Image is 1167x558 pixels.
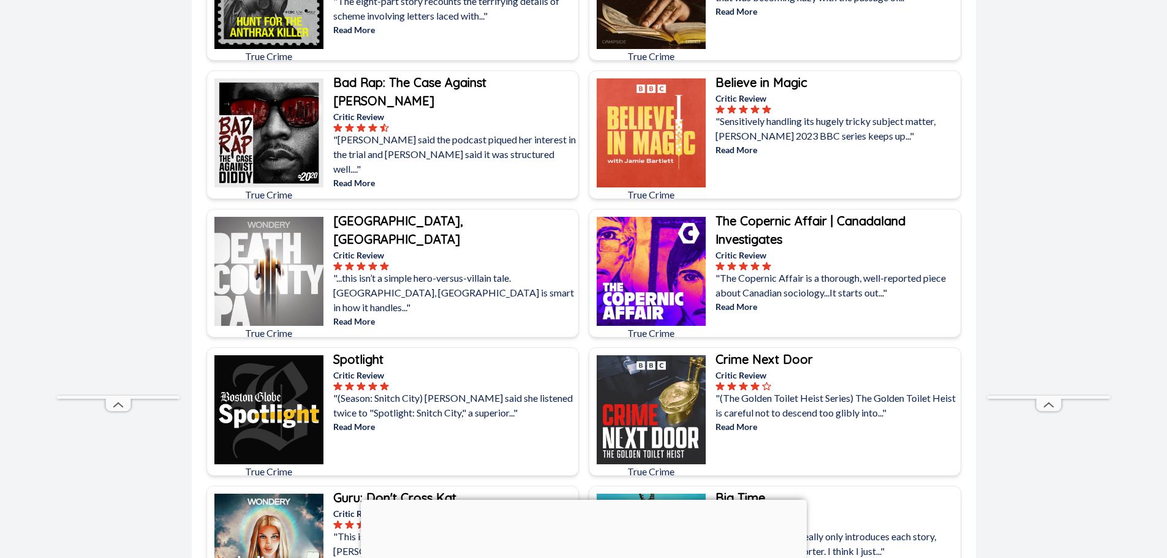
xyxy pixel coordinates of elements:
[214,326,323,341] p: True Crime
[214,464,323,479] p: True Crime
[716,490,765,505] b: Big Time
[57,28,179,396] iframe: Advertisement
[214,355,323,464] img: Spotlight
[333,271,576,315] p: "...this isn’t a simple hero-versus-villain tale. [GEOGRAPHIC_DATA], [GEOGRAPHIC_DATA] is smart i...
[214,217,323,326] img: Death County, PA
[597,217,706,326] img: The Copernic Affair | Canadaland Investigates
[333,110,576,123] p: Critic Review
[716,75,807,90] b: Believe in Magic
[214,49,323,64] p: True Crime
[597,326,706,341] p: True Crime
[333,249,576,262] p: Critic Review
[716,352,813,367] b: Crime Next Door
[716,300,958,313] p: Read More
[716,114,958,143] p: "Sensitively handling its hugely tricky subject matter, [PERSON_NAME] 2023 BBC series keeps up..."
[333,75,486,108] b: Bad Rap: The Case Against [PERSON_NAME]
[716,369,958,382] p: Critic Review
[716,5,958,18] p: Read More
[333,420,576,433] p: Read More
[206,70,579,199] a: Bad Rap: The Case Against DiddyTrue CrimeBad Rap: The Case Against [PERSON_NAME]Critic Review"[PE...
[333,315,576,328] p: Read More
[597,355,706,464] img: Crime Next Door
[361,500,807,555] iframe: Advertisement
[333,132,576,176] p: "[PERSON_NAME] said the podcast piqued her interest in the trial and [PERSON_NAME] said it was st...
[589,347,961,476] a: Crime Next DoorTrue CrimeCrime Next DoorCritic Review"(The Golden Toilet Heist Series) The Golden...
[333,507,576,520] p: Critic Review
[597,49,706,64] p: True Crime
[206,209,579,337] a: Death County, PATrue Crime[GEOGRAPHIC_DATA], [GEOGRAPHIC_DATA]Critic Review"...this isn’t a simpl...
[333,391,576,420] p: "(Season: Snitch City) [PERSON_NAME] said she listened twice to "Spotlight: Snitch City," a super...
[214,187,323,202] p: True Crime
[333,369,576,382] p: Critic Review
[716,249,958,262] p: Critic Review
[333,213,463,247] b: [GEOGRAPHIC_DATA], [GEOGRAPHIC_DATA]
[589,209,961,337] a: The Copernic Affair | Canadaland InvestigatesTrue CrimeThe Copernic Affair | Canadaland Investiga...
[333,352,383,367] b: Spotlight
[333,176,576,189] p: Read More
[716,271,958,300] p: "The Copernic Affair is a thorough, well-reported piece about Canadian sociology...It starts out..."
[716,420,958,433] p: Read More
[333,23,576,36] p: Read More
[597,187,706,202] p: True Crime
[597,78,706,187] img: Believe in Magic
[589,70,961,199] a: Believe in MagicTrue CrimeBelieve in MagicCritic Review"Sensitively handling its hugely tricky su...
[206,347,579,476] a: SpotlightTrue CrimeSpotlightCritic Review"(Season: Snitch City) [PERSON_NAME] said she listened t...
[988,28,1110,396] iframe: Advertisement
[597,464,706,479] p: True Crime
[214,78,323,187] img: Bad Rap: The Case Against Diddy
[716,92,958,105] p: Critic Review
[716,507,958,520] p: Critic Review
[716,213,905,247] b: The Copernic Affair | Canadaland Investigates
[333,490,456,505] b: Guru: Don't Cross Kat
[716,391,958,420] p: "(The Golden Toilet Heist Series) The Golden Toilet Heist is careful not to descend too glibly in...
[716,143,958,156] p: Read More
